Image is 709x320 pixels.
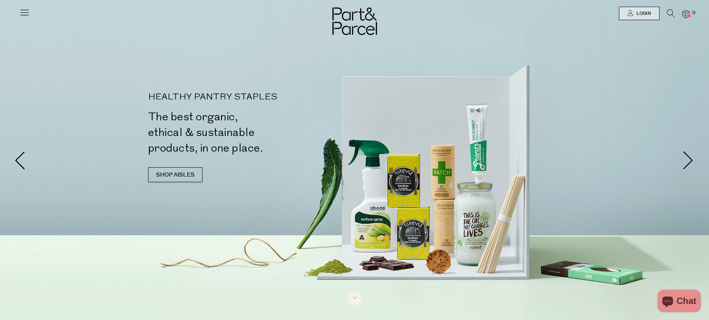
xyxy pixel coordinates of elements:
[148,93,358,102] p: HEALTHY PANTRY STAPLES
[635,10,651,17] span: Login
[682,10,690,18] a: 0
[148,167,202,182] a: SHOP AISLES
[332,7,377,35] img: Part&Parcel
[148,109,358,156] h2: The best organic, ethical & sustainable products, in one place.
[655,290,703,314] inbox-online-store-chat: Shopify online store chat
[690,10,697,16] span: 0
[619,7,660,20] a: Login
